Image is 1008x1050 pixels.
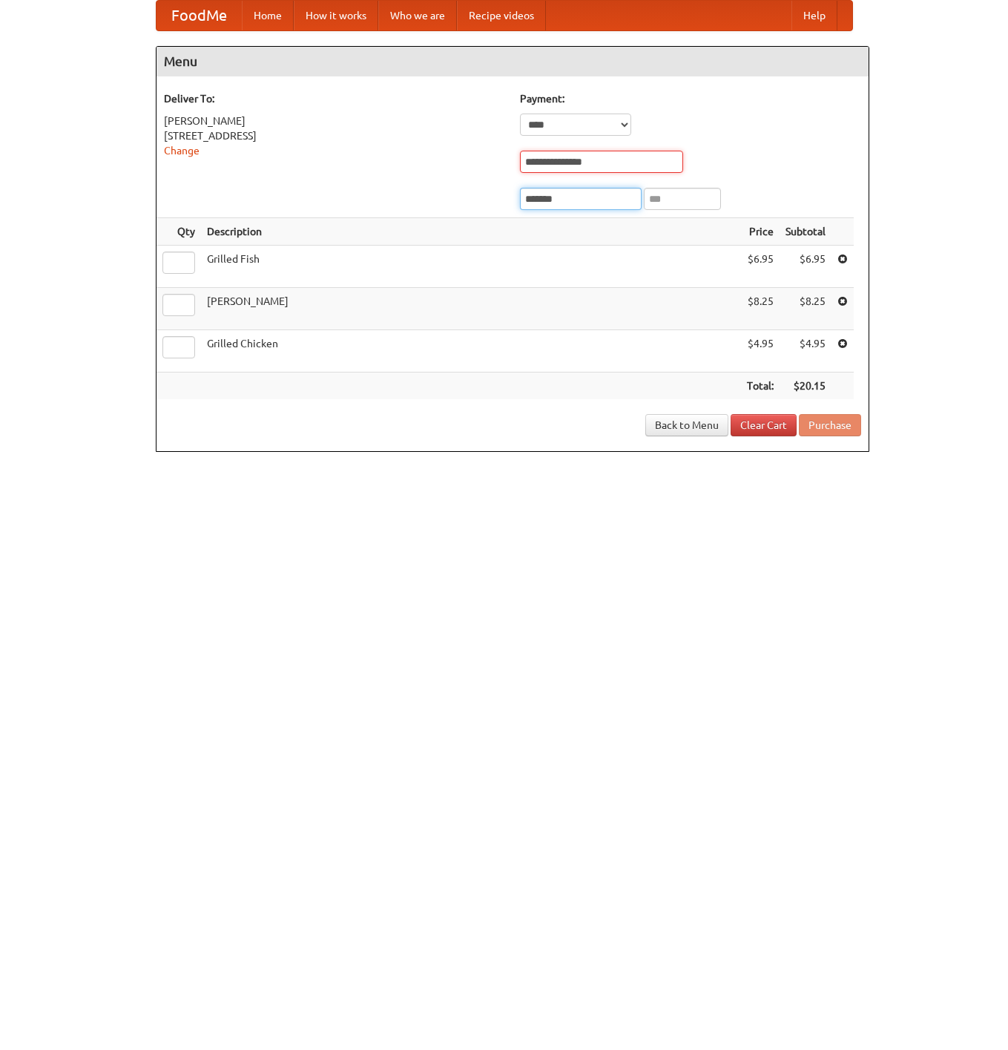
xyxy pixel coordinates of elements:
[201,288,741,330] td: [PERSON_NAME]
[741,373,780,400] th: Total:
[164,91,505,106] h5: Deliver To:
[780,218,831,246] th: Subtotal
[780,330,831,373] td: $4.95
[294,1,378,30] a: How it works
[457,1,546,30] a: Recipe videos
[201,330,741,373] td: Grilled Chicken
[799,414,861,436] button: Purchase
[780,246,831,288] td: $6.95
[520,91,861,106] h5: Payment:
[741,288,780,330] td: $8.25
[378,1,457,30] a: Who we are
[201,246,741,288] td: Grilled Fish
[157,218,201,246] th: Qty
[731,414,797,436] a: Clear Cart
[164,128,505,143] div: [STREET_ADDRESS]
[164,145,200,157] a: Change
[741,330,780,373] td: $4.95
[791,1,837,30] a: Help
[741,218,780,246] th: Price
[164,114,505,128] div: [PERSON_NAME]
[157,47,869,76] h4: Menu
[780,288,831,330] td: $8.25
[157,1,242,30] a: FoodMe
[645,414,728,436] a: Back to Menu
[741,246,780,288] td: $6.95
[201,218,741,246] th: Description
[780,373,831,400] th: $20.15
[242,1,294,30] a: Home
